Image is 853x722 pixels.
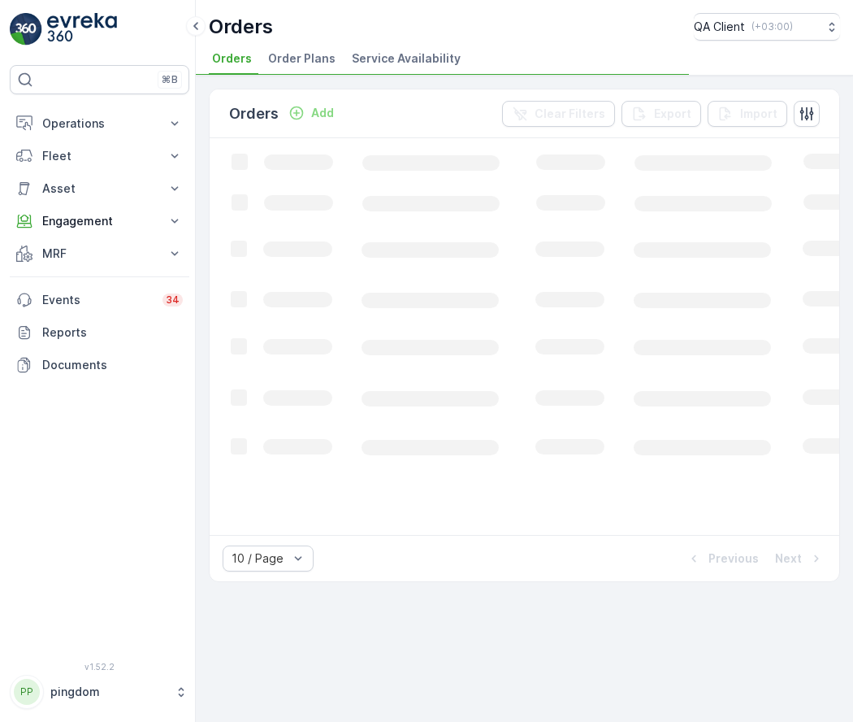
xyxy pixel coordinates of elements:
[47,13,117,46] img: logo_light-DOdMpM7g.png
[311,105,334,121] p: Add
[621,101,701,127] button: Export
[42,115,157,132] p: Operations
[10,237,189,270] button: MRF
[708,101,787,127] button: Import
[14,679,40,705] div: PP
[751,20,793,33] p: ( +03:00 )
[212,50,252,67] span: Orders
[654,106,691,122] p: Export
[740,106,777,122] p: Import
[708,550,759,567] p: Previous
[10,172,189,205] button: Asset
[42,324,183,341] p: Reports
[535,106,605,122] p: Clear Filters
[694,13,840,41] button: QA Client(+03:00)
[502,101,615,127] button: Clear Filters
[42,246,157,262] p: MRF
[42,180,157,197] p: Asset
[162,73,178,86] p: ⌘B
[42,148,157,164] p: Fleet
[10,13,42,46] img: logo
[10,675,189,709] button: PPpingdom
[10,205,189,237] button: Engagement
[694,19,745,35] p: QA Client
[42,357,183,373] p: Documents
[10,662,189,672] span: v 1.52.2
[352,50,461,67] span: Service Availability
[775,550,802,567] p: Next
[10,107,189,140] button: Operations
[10,140,189,172] button: Fleet
[10,316,189,349] a: Reports
[166,294,180,307] p: 34
[209,14,273,40] p: Orders
[684,549,760,568] button: Previous
[10,349,189,381] a: Documents
[229,102,279,125] p: Orders
[42,213,157,229] p: Engagement
[42,292,153,308] p: Events
[282,103,340,123] button: Add
[10,284,189,316] a: Events34
[773,549,826,568] button: Next
[50,684,167,700] p: pingdom
[268,50,336,67] span: Order Plans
